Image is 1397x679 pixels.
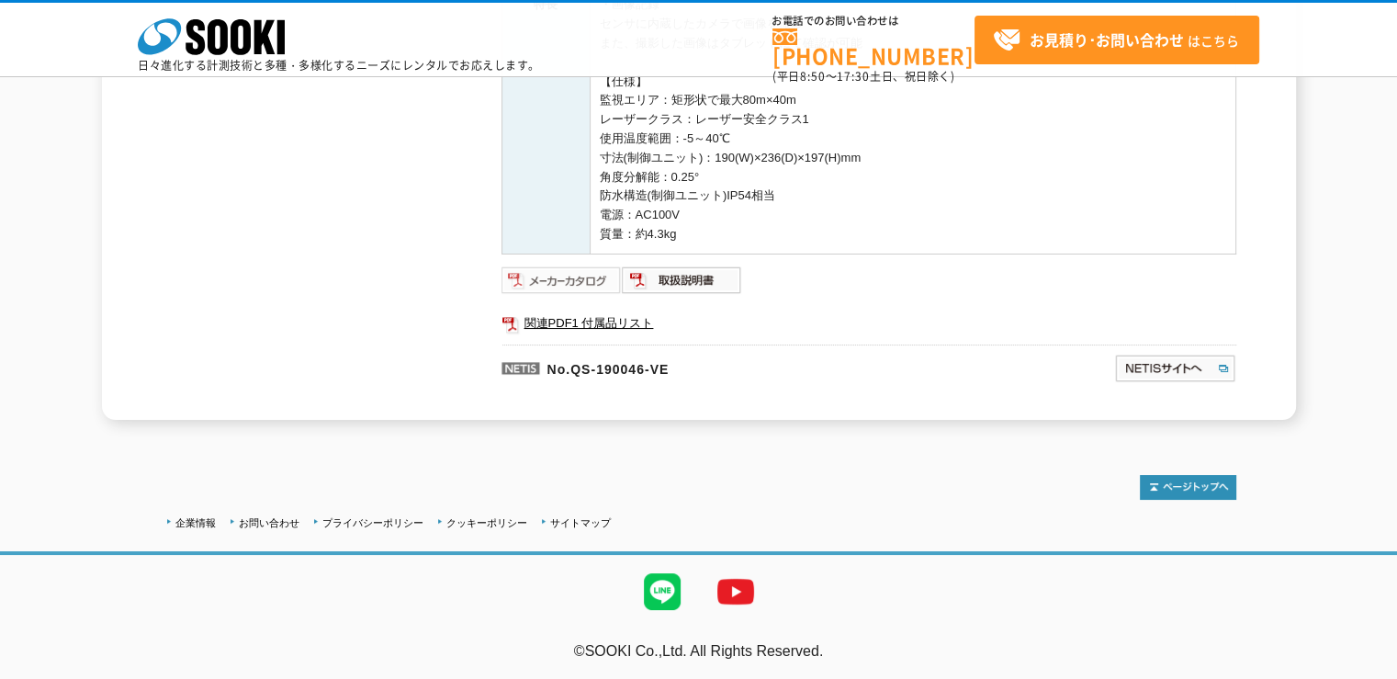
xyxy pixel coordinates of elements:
[1326,662,1397,677] a: テストMail
[1140,475,1236,500] img: トップページへ
[622,277,742,291] a: 取扱説明書
[772,68,954,85] span: (平日 ～ 土日、祝日除く)
[239,517,299,528] a: お問い合わせ
[975,16,1259,64] a: お見積り･お問い合わせはこちら
[1114,354,1236,383] img: NETISサイトへ
[699,555,772,628] img: YouTube
[322,517,423,528] a: プライバシーポリシー
[501,266,622,295] img: メーカーカタログ
[622,266,742,295] img: 取扱説明書
[800,68,826,85] span: 8:50
[625,555,699,628] img: LINE
[501,277,622,291] a: メーカーカタログ
[501,345,937,389] p: No.QS-190046-VE
[175,517,216,528] a: 企業情報
[837,68,870,85] span: 17:30
[772,28,975,66] a: [PHONE_NUMBER]
[446,517,527,528] a: クッキーポリシー
[993,27,1239,54] span: はこちら
[1030,28,1184,51] strong: お見積り･お問い合わせ
[501,311,1236,335] a: 関連PDF1 付属品リスト
[138,60,540,71] p: 日々進化する計測技術と多種・多様化するニーズにレンタルでお応えします。
[550,517,611,528] a: サイトマップ
[772,16,975,27] span: お電話でのお問い合わせは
